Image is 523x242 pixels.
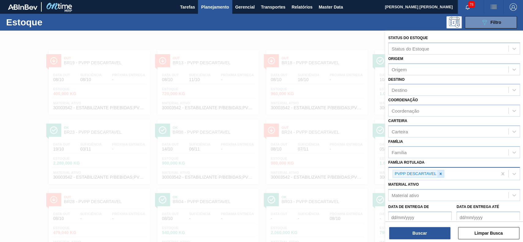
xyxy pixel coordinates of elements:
[388,205,429,209] label: Data de Entrega de
[235,3,255,11] span: Gerencial
[490,3,497,11] img: userActions
[180,3,195,11] span: Tarefas
[201,3,229,11] span: Planejamento
[6,19,96,26] h1: Estoque
[392,193,419,198] div: Material ativo
[465,16,517,28] button: Filtro
[392,87,407,93] div: Destino
[446,16,462,28] div: Pogramando: nenhum usuário selecionado
[388,98,418,102] label: Coordenação
[261,3,285,11] span: Transportes
[388,140,403,144] label: Família
[393,170,437,178] div: PVPP DESCARTAVEL
[392,46,429,51] div: Status do Estoque
[468,1,475,8] span: 78
[291,3,312,11] span: Relatórios
[510,3,517,11] img: Logout
[388,119,407,123] label: Carteira
[388,57,403,61] label: Origem
[8,4,37,10] img: TNhmsLtSVTkK8tSr43FrP2fwEKptu5GPRR3wAAAABJRU5ErkJggg==
[388,211,452,224] input: dd/mm/yyyy
[458,3,477,11] button: Notificações
[392,67,407,72] div: Origem
[457,205,499,209] label: Data de Entrega até
[388,77,404,82] label: Destino
[392,129,408,134] div: Carteira
[392,108,419,114] div: Coordenação
[388,160,424,165] label: Família Rotulada
[457,211,520,224] input: dd/mm/yyyy
[491,20,501,25] span: Filtro
[392,150,407,155] div: Família
[388,182,419,187] label: Material ativo
[388,36,428,40] label: Status do Estoque
[319,3,343,11] span: Master Data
